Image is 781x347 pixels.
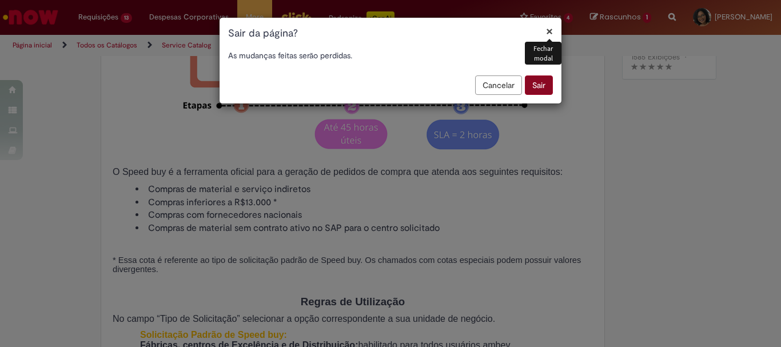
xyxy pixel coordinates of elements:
button: Sair [525,75,553,95]
div: Fechar modal [525,42,561,65]
p: As mudanças feitas serão perdidas. [228,50,553,61]
button: Fechar modal [546,25,553,37]
h1: Sair da página? [228,26,553,41]
button: Cancelar [475,75,522,95]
